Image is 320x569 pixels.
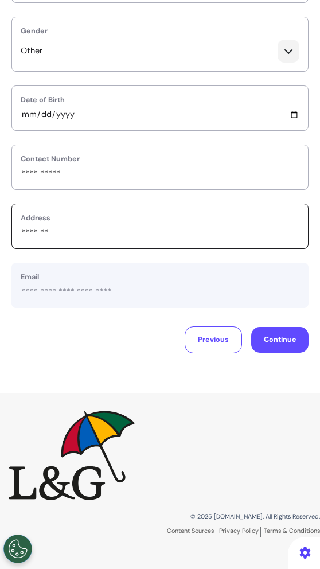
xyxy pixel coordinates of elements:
button: Open Preferences [3,535,32,563]
label: Contact Number [21,154,299,165]
button: Previous [185,326,242,353]
label: Date of Birth [21,95,299,106]
a: Terms & Conditions [264,527,320,535]
button: Continue [251,327,309,353]
img: Spectrum.Life logo [9,411,135,500]
label: Gender [12,17,308,37]
a: Content Sources [167,527,216,537]
span: Other [21,45,42,57]
label: Address [21,213,299,224]
a: Privacy Policy [219,527,261,537]
label: Email [21,272,299,283]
